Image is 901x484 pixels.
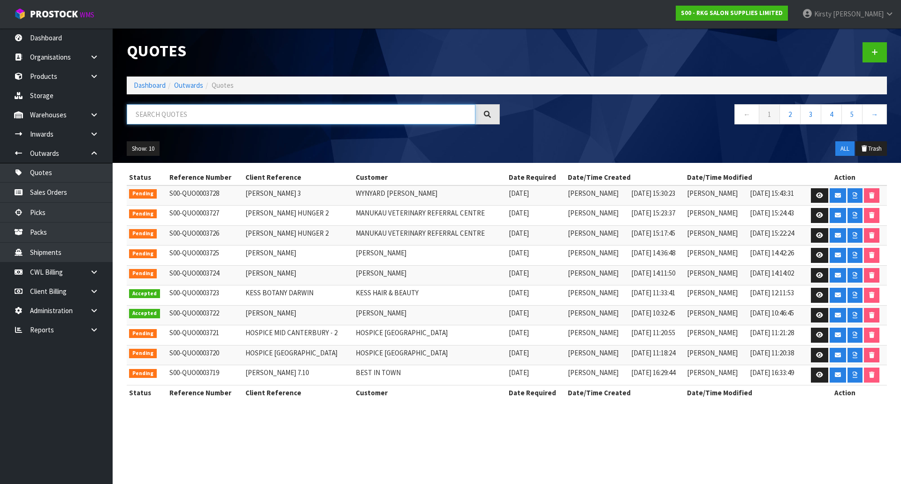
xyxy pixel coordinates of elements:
[803,385,887,400] th: Action
[353,265,506,285] td: [PERSON_NAME]
[509,208,529,217] span: [DATE]
[243,385,353,400] th: Client Reference
[14,8,26,20] img: cube-alt.png
[167,265,243,285] td: S00-QUO0003724
[243,206,353,226] td: [PERSON_NAME] HUNGER 2
[565,246,629,266] td: [PERSON_NAME]
[685,325,748,346] td: [PERSON_NAME]
[167,170,243,185] th: Reference Number
[167,206,243,226] td: S00-QUO0003727
[509,328,529,337] span: [DATE]
[565,185,629,206] td: [PERSON_NAME]
[167,285,243,306] td: S00-QUO0003723
[565,206,629,226] td: [PERSON_NAME]
[353,246,506,266] td: [PERSON_NAME]
[353,206,506,226] td: MANUKAU VETERINARY REFERRAL CENTRE
[835,141,855,156] button: ALL
[506,385,566,400] th: Date Required
[565,345,629,365] td: [PERSON_NAME]
[629,185,685,206] td: [DATE] 15:30:23
[565,325,629,346] td: [PERSON_NAME]
[685,265,748,285] td: [PERSON_NAME]
[509,288,529,297] span: [DATE]
[748,246,803,266] td: [DATE] 14:42:26
[565,285,629,306] td: [PERSON_NAME]
[748,225,803,246] td: [DATE] 15:22:24
[134,81,166,90] a: Dashboard
[803,170,887,185] th: Action
[509,368,529,377] span: [DATE]
[685,185,748,206] td: [PERSON_NAME]
[127,104,475,124] input: Search quotes
[759,104,780,124] a: 1
[127,141,160,156] button: Show: 10
[565,305,629,325] td: [PERSON_NAME]
[353,305,506,325] td: [PERSON_NAME]
[862,104,887,124] a: →
[748,206,803,226] td: [DATE] 15:24:43
[129,349,157,358] span: Pending
[353,225,506,246] td: MANUKAU VETERINARY REFERRAL CENTRE
[243,365,353,385] td: [PERSON_NAME] 7.10
[353,325,506,346] td: HOSPICE [GEOGRAPHIC_DATA]
[734,104,759,124] a: ←
[841,104,863,124] a: 5
[243,265,353,285] td: [PERSON_NAME]
[243,170,353,185] th: Client Reference
[748,305,803,325] td: [DATE] 10:46:45
[243,305,353,325] td: [PERSON_NAME]
[243,285,353,306] td: KESS BOTANY DARWIN
[129,189,157,199] span: Pending
[174,81,203,90] a: Outwards
[748,185,803,206] td: [DATE] 15:43:31
[167,345,243,365] td: S00-QUO0003720
[353,185,506,206] td: WYNYARD [PERSON_NAME]
[629,285,685,306] td: [DATE] 11:33:41
[127,385,167,400] th: Status
[748,265,803,285] td: [DATE] 14:14:02
[167,185,243,206] td: S00-QUO0003728
[353,345,506,365] td: HOSPICE [GEOGRAPHIC_DATA]
[129,329,157,338] span: Pending
[685,285,748,306] td: [PERSON_NAME]
[243,185,353,206] td: [PERSON_NAME] 3
[506,170,566,185] th: Date Required
[565,225,629,246] td: [PERSON_NAME]
[685,305,748,325] td: [PERSON_NAME]
[685,225,748,246] td: [PERSON_NAME]
[565,170,684,185] th: Date/Time Created
[129,309,160,318] span: Accepted
[629,206,685,226] td: [DATE] 15:23:37
[565,365,629,385] td: [PERSON_NAME]
[681,9,783,17] strong: S00 - RKG SALON SUPPLIES LIMITED
[565,385,684,400] th: Date/Time Created
[629,246,685,266] td: [DATE] 14:36:48
[509,229,529,238] span: [DATE]
[855,141,887,156] button: Trash
[212,81,234,90] span: Quotes
[676,6,788,21] a: S00 - RKG SALON SUPPLIES LIMITED
[80,10,94,19] small: WMS
[685,206,748,226] td: [PERSON_NAME]
[833,9,884,18] span: [PERSON_NAME]
[821,104,842,124] a: 4
[243,246,353,266] td: [PERSON_NAME]
[129,249,157,259] span: Pending
[129,289,160,299] span: Accepted
[629,265,685,285] td: [DATE] 14:11:50
[127,170,167,185] th: Status
[629,305,685,325] td: [DATE] 10:32:45
[629,365,685,385] td: [DATE] 16:29:44
[129,269,157,278] span: Pending
[30,8,78,20] span: ProStock
[167,246,243,266] td: S00-QUO0003725
[800,104,821,124] a: 3
[129,209,157,219] span: Pending
[748,365,803,385] td: [DATE] 16:33:49
[509,308,529,317] span: [DATE]
[129,229,157,238] span: Pending
[509,189,529,198] span: [DATE]
[814,9,832,18] span: Kirsty
[748,345,803,365] td: [DATE] 11:20:38
[243,345,353,365] td: HOSPICE [GEOGRAPHIC_DATA]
